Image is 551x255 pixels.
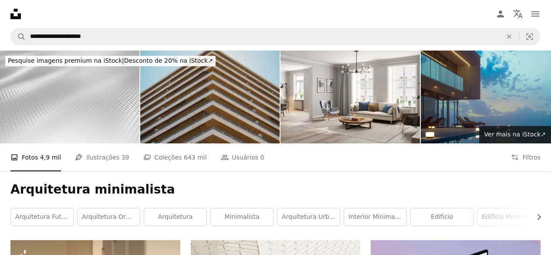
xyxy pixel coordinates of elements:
button: Pesquisa visual [519,28,540,45]
a: minimalista [211,208,273,226]
button: Menu [527,5,544,23]
h1: Arquitetura minimalista [10,182,541,197]
a: Ilustrações 39 [75,143,129,171]
a: Início — Unsplash [10,9,21,19]
button: Filtros [511,143,541,171]
a: edifício [411,208,473,226]
span: 643 mil [184,153,207,162]
span: 0 [260,153,264,162]
span: Pesquise imagens premium na iStock | [8,57,124,64]
a: arquitetura urbana [277,208,340,226]
a: Edifício minimalista [477,208,540,226]
img: Interior da sala de estar aconchegante estilo escandinavo [281,51,420,143]
a: Ver mais na iStock↗ [479,126,551,143]
a: Usuários 0 [221,143,264,171]
button: Limpar [500,28,519,45]
img: Fachada geométrica do edifício [140,51,280,143]
span: Ver mais na iStock ↗ [484,131,546,138]
a: Entrar / Cadastrar-se [492,5,509,23]
a: Arquitetura futurista [11,208,73,226]
a: arquitetura [144,208,206,226]
span: 39 [122,153,129,162]
button: Idioma [509,5,527,23]
button: rolar lista para a direita [531,208,541,226]
a: arquitetura orgânica [78,208,140,226]
a: interior minimalista [344,208,406,226]
button: Pesquise na Unsplash [11,28,26,45]
form: Pesquise conteúdo visual em todo o site [10,28,541,45]
a: Coleções 643 mil [143,143,207,171]
span: Desconto de 20% na iStock ↗ [8,57,213,64]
